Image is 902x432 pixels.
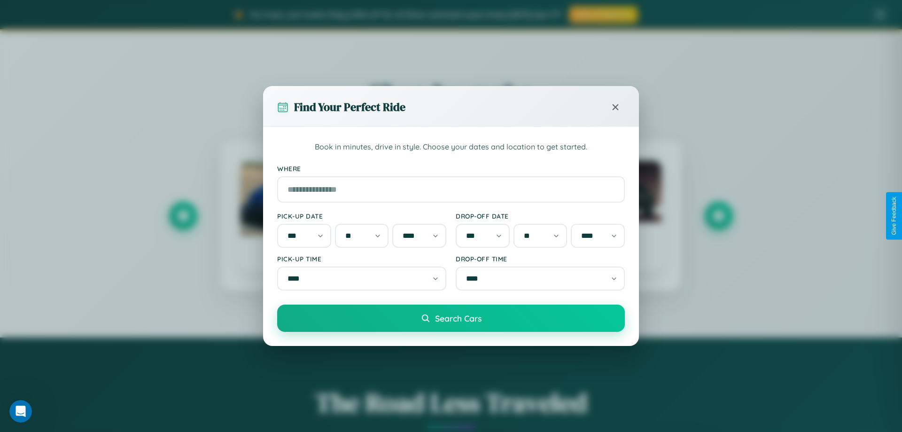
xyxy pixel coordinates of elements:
[456,212,625,220] label: Drop-off Date
[277,212,446,220] label: Pick-up Date
[277,305,625,332] button: Search Cars
[294,99,405,115] h3: Find Your Perfect Ride
[277,165,625,173] label: Where
[435,313,482,323] span: Search Cars
[456,255,625,263] label: Drop-off Time
[277,141,625,153] p: Book in minutes, drive in style. Choose your dates and location to get started.
[277,255,446,263] label: Pick-up Time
